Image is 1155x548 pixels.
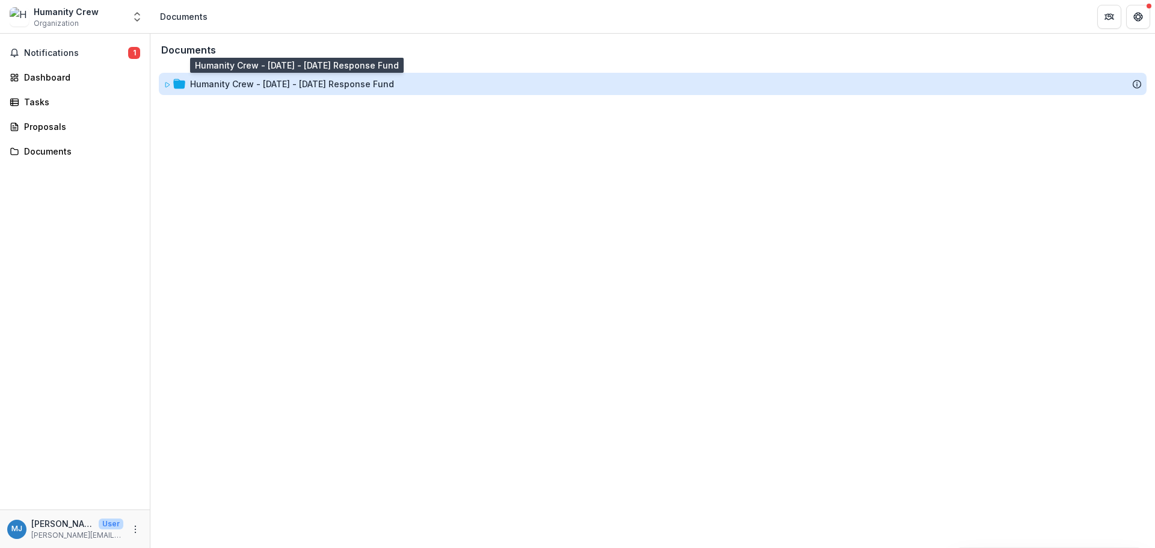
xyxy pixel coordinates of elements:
[34,18,79,29] span: Organization
[24,120,135,133] div: Proposals
[129,5,146,29] button: Open entity switcher
[128,47,140,59] span: 1
[128,522,143,537] button: More
[5,92,145,112] a: Tasks
[5,117,145,137] a: Proposals
[24,71,135,84] div: Dashboard
[1097,5,1121,29] button: Partners
[31,517,94,530] p: [PERSON_NAME]
[10,7,29,26] img: Humanity Crew
[190,78,394,90] div: Humanity Crew - [DATE] - [DATE] Response Fund
[24,145,135,158] div: Documents
[24,96,135,108] div: Tasks
[161,45,216,56] h3: Documents
[1126,5,1150,29] button: Get Help
[155,8,212,25] nav: breadcrumb
[5,67,145,87] a: Dashboard
[160,10,208,23] div: Documents
[5,141,145,161] a: Documents
[99,519,123,529] p: User
[159,73,1147,95] div: Humanity Crew - [DATE] - [DATE] Response Fund
[34,5,99,18] div: Humanity Crew
[11,525,22,533] div: Maria Jammal
[5,43,145,63] button: Notifications1
[31,530,123,541] p: [PERSON_NAME][EMAIL_ADDRESS][DOMAIN_NAME]
[24,48,128,58] span: Notifications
